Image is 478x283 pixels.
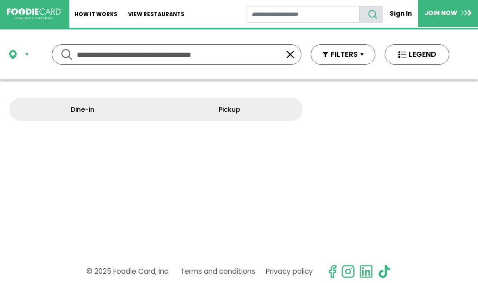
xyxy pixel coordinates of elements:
[325,265,339,278] svg: check us out on facebook
[385,44,449,65] button: LEGEND
[7,8,62,19] img: FoodieCard; Eat, Drink, Save, Donate
[156,98,303,121] a: Pickup
[377,265,391,278] img: tiktok.svg
[311,44,375,65] button: FILTERS
[180,263,255,279] a: Terms and conditions
[266,263,313,279] a: Privacy policy
[383,6,418,22] a: Sign In
[246,6,360,23] input: restaurant search
[9,98,156,121] a: Dine-in
[359,6,383,23] button: search
[359,265,373,278] img: linkedin.svg
[86,263,170,279] p: © 2025 Foodie Card, Inc.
